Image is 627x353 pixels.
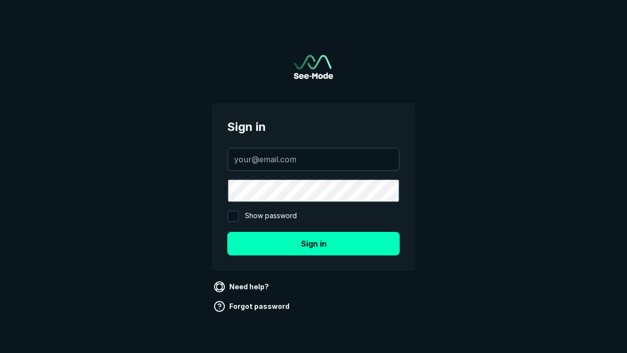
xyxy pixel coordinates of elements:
[212,299,293,314] a: Forgot password
[245,210,297,222] span: Show password
[294,55,333,79] img: See-Mode Logo
[294,55,333,79] a: Go to sign in
[228,149,399,170] input: your@email.com
[212,279,273,295] a: Need help?
[227,232,400,255] button: Sign in
[227,118,400,136] span: Sign in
